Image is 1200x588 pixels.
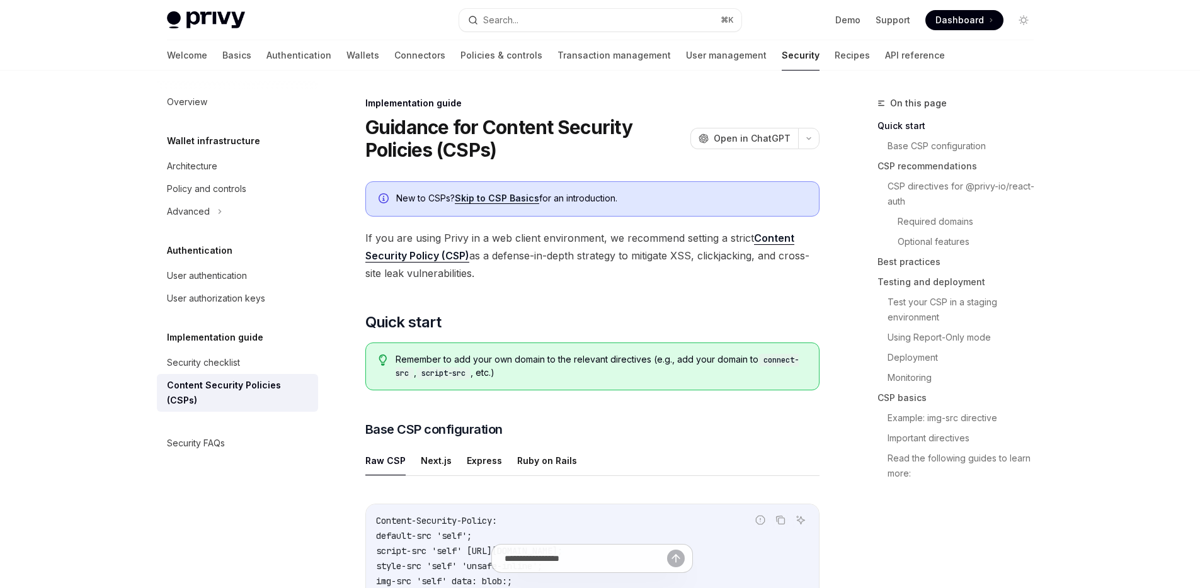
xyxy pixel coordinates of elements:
[690,128,798,149] button: Open in ChatGPT
[888,368,1044,388] a: Monitoring
[379,354,387,366] svg: Tip
[167,94,207,110] div: Overview
[365,229,820,282] span: If you are using Privy in a web client environment, we recommend setting a strict as a defense-in...
[157,178,318,200] a: Policy and controls
[157,287,318,310] a: User authorization keys
[877,156,1044,176] a: CSP recommendations
[888,327,1044,348] a: Using Report-Only mode
[517,446,577,475] button: Ruby on Rails
[888,348,1044,368] a: Deployment
[888,176,1044,212] a: CSP directives for @privy-io/react-auth
[667,550,685,567] button: Send message
[394,40,445,71] a: Connectors
[157,155,318,178] a: Architecture
[365,421,503,438] span: Base CSP configuration
[157,91,318,113] a: Overview
[885,40,945,71] a: API reference
[365,116,685,161] h1: Guidance for Content Security Policies (CSPs)
[379,193,391,206] svg: Info
[365,312,441,332] span: Quick start
[157,374,318,412] a: Content Security Policies (CSPs)
[835,14,860,26] a: Demo
[346,40,379,71] a: Wallets
[376,530,472,541] span: default-src 'self';
[1014,10,1034,30] button: Toggle dark mode
[167,291,265,306] div: User authorization keys
[396,354,799,380] code: connect-src
[167,378,311,408] div: Content Security Policies (CSPs)
[772,512,789,528] button: Copy the contents from the code block
[266,40,331,71] a: Authentication
[459,9,741,31] button: Search...⌘K
[721,15,734,25] span: ⌘ K
[483,13,518,28] div: Search...
[890,96,947,111] span: On this page
[877,388,1044,408] a: CSP basics
[167,436,225,451] div: Security FAQs
[365,446,406,475] button: Raw CSP
[935,14,984,26] span: Dashboard
[167,133,260,149] h5: Wallet infrastructure
[876,14,910,26] a: Support
[167,268,247,283] div: User authentication
[365,97,820,110] div: Implementation guide
[222,40,251,71] a: Basics
[925,10,1003,30] a: Dashboard
[157,264,318,287] a: User authentication
[167,243,232,258] h5: Authentication
[898,212,1044,232] a: Required domains
[396,192,806,206] div: New to CSPs? for an introduction.
[835,40,870,71] a: Recipes
[376,515,497,526] span: Content-Security-Policy:
[752,512,769,528] button: Report incorrect code
[396,353,806,380] span: Remember to add your own domain to the relevant directives (e.g., add your domain to , , etc.)
[167,40,207,71] a: Welcome
[714,132,791,145] span: Open in ChatGPT
[167,355,240,370] div: Security checklist
[455,193,539,204] a: Skip to CSP Basics
[157,351,318,374] a: Security checklist
[167,181,246,196] div: Policy and controls
[898,232,1044,252] a: Optional features
[167,204,210,219] div: Advanced
[792,512,809,528] button: Ask AI
[888,408,1044,428] a: Example: img-src directive
[888,448,1044,483] a: Read the following guides to learn more:
[167,159,217,174] div: Architecture
[888,292,1044,327] a: Test your CSP in a staging environment
[157,432,318,455] a: Security FAQs
[167,330,263,345] h5: Implementation guide
[888,428,1044,448] a: Important directives
[460,40,542,71] a: Policies & controls
[686,40,767,71] a: User management
[782,40,820,71] a: Security
[416,367,471,380] code: script-src
[421,446,452,475] button: Next.js
[557,40,671,71] a: Transaction management
[877,116,1044,136] a: Quick start
[167,11,245,29] img: light logo
[888,136,1044,156] a: Base CSP configuration
[877,252,1044,272] a: Best practices
[467,446,502,475] button: Express
[877,272,1044,292] a: Testing and deployment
